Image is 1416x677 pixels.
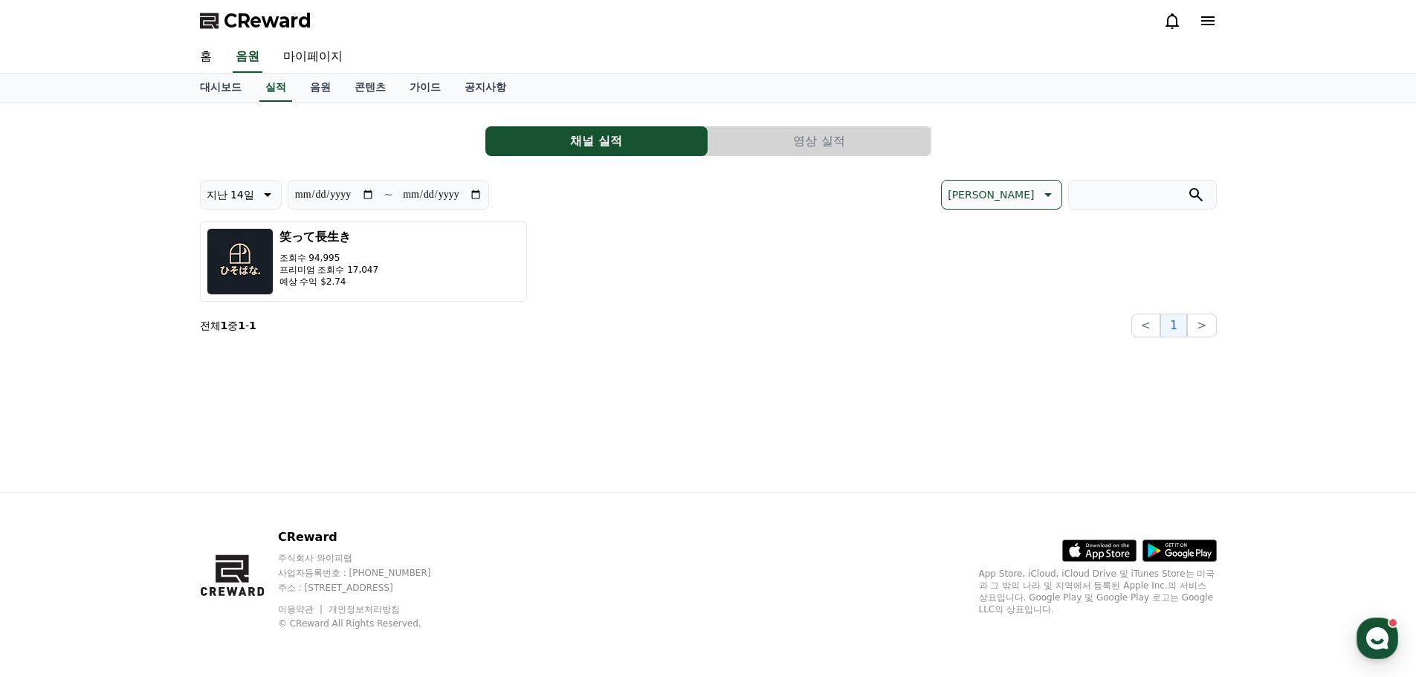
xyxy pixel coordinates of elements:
a: 대시보드 [188,74,253,102]
a: 설정 [192,471,285,508]
a: 공지사항 [453,74,518,102]
button: 채널 실적 [485,126,708,156]
button: 영상 실적 [708,126,931,156]
p: 예상 수익 $2.74 [279,276,379,288]
span: 설정 [230,493,248,505]
a: 대화 [98,471,192,508]
p: 주소 : [STREET_ADDRESS] [278,582,459,594]
p: [PERSON_NAME] [948,184,1034,205]
a: 채널 실적 [485,126,708,156]
a: 마이페이지 [271,42,355,73]
button: 1 [1160,314,1187,337]
a: 홈 [4,471,98,508]
strong: 1 [221,320,228,331]
p: 지난 14일 [207,184,254,205]
button: 지난 14일 [200,180,282,210]
p: 주식회사 와이피랩 [278,552,459,564]
a: 가이드 [398,74,453,102]
button: 笑って長生き 조회수 94,995 프리미엄 조회수 17,047 예상 수익 $2.74 [200,221,527,302]
p: App Store, iCloud, iCloud Drive 및 iTunes Store는 미국과 그 밖의 나라 및 지역에서 등록된 Apple Inc.의 서비스 상표입니다. Goo... [979,568,1217,615]
button: [PERSON_NAME] [941,180,1061,210]
span: 대화 [136,494,154,506]
a: 이용약관 [278,604,325,615]
button: > [1187,314,1216,337]
p: 프리미엄 조회수 17,047 [279,264,379,276]
p: © CReward All Rights Reserved. [278,618,459,629]
a: 음원 [233,42,262,73]
img: 笑って長生き [207,228,274,295]
p: CReward [278,528,459,546]
a: 음원 [298,74,343,102]
span: CReward [224,9,311,33]
strong: 1 [238,320,245,331]
p: 전체 중 - [200,318,256,333]
p: 사업자등록번호 : [PHONE_NUMBER] [278,567,459,579]
a: 콘텐츠 [343,74,398,102]
a: 실적 [259,74,292,102]
p: 조회수 94,995 [279,252,379,264]
strong: 1 [249,320,256,331]
h3: 笑って長生き [279,228,379,246]
span: 홈 [47,493,56,505]
a: 개인정보처리방침 [329,604,400,615]
a: 영상 실적 [708,126,931,156]
button: < [1131,314,1160,337]
p: ~ [384,186,393,204]
a: 홈 [188,42,224,73]
a: CReward [200,9,311,33]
